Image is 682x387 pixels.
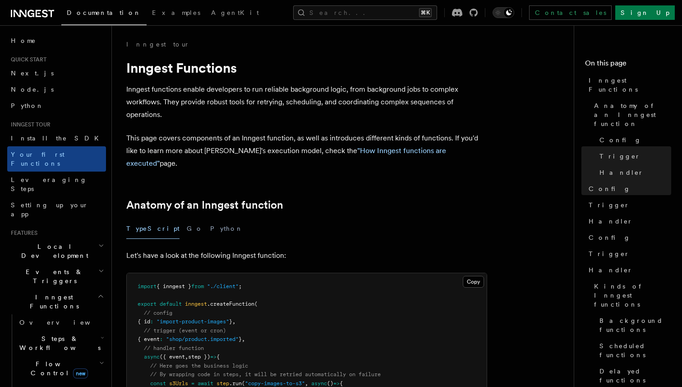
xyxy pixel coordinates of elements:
[419,8,432,17] kbd: ⌘K
[191,283,204,289] span: from
[7,121,51,128] span: Inngest tour
[239,283,242,289] span: ;
[166,336,239,342] span: "shop/product.imported"
[11,36,36,45] span: Home
[7,264,106,289] button: Events & Triggers
[198,380,213,387] span: await
[147,3,206,24] a: Examples
[585,262,671,278] a: Handler
[16,356,106,381] button: Flow Controlnew
[232,318,235,325] span: ,
[311,380,327,387] span: async
[7,130,106,146] a: Install the SDK
[590,278,671,312] a: Kinds of Inngest functions
[211,9,259,16] span: AgentKit
[333,380,340,387] span: =>
[138,283,157,289] span: import
[11,135,104,142] span: Install the SDK
[589,217,633,226] span: Handler
[7,56,46,63] span: Quick start
[16,331,106,356] button: Steps & Workflows
[7,146,106,172] a: Your first Functions
[242,380,245,387] span: (
[126,199,283,211] a: Anatomy of an Inngest function
[254,301,258,307] span: (
[207,301,254,307] span: .createFunction
[144,354,160,360] span: async
[242,336,245,342] span: ,
[7,197,106,222] a: Setting up your app
[599,316,671,334] span: Background functions
[160,336,163,342] span: :
[150,371,381,378] span: // By wrapping code in steps, it will be retried automatically on failure
[150,380,166,387] span: const
[585,58,671,72] h4: On this page
[16,314,106,331] a: Overview
[589,233,631,242] span: Config
[7,65,106,81] a: Next.js
[585,181,671,197] a: Config
[126,249,487,262] p: Let's have a look at the following Inngest function:
[160,354,185,360] span: ({ event
[596,164,671,181] a: Handler
[585,197,671,213] a: Trigger
[126,60,487,76] h1: Inngest Functions
[185,301,207,307] span: inngest
[11,102,44,109] span: Python
[19,319,112,326] span: Overview
[596,338,671,363] a: Scheduled functions
[210,219,243,239] button: Python
[596,132,671,148] a: Config
[150,318,153,325] span: :
[585,213,671,229] a: Handler
[11,86,54,93] span: Node.js
[239,336,242,342] span: }
[594,101,671,128] span: Anatomy of an Inngest function
[599,367,671,385] span: Delayed functions
[599,152,641,161] span: Trigger
[585,229,671,246] a: Config
[7,229,37,237] span: Features
[188,354,210,360] span: step })
[138,336,160,342] span: { event
[126,219,180,239] button: TypeScript
[126,40,189,49] a: Inngest tour
[150,363,248,369] span: // Here goes the business logic
[11,201,88,218] span: Setting up your app
[138,318,150,325] span: { id
[596,312,671,338] a: Background functions
[589,76,671,94] span: Inngest Functions
[11,151,65,167] span: Your first Functions
[590,98,671,132] a: Anatomy of an Inngest function
[207,283,239,289] span: "./client"
[305,380,308,387] span: ,
[596,148,671,164] a: Trigger
[73,368,88,378] span: new
[589,266,633,275] span: Handler
[529,5,612,20] a: Contact sales
[144,327,226,334] span: // trigger (event or cron)
[229,380,242,387] span: .run
[7,98,106,114] a: Python
[7,293,97,311] span: Inngest Functions
[126,132,487,170] p: This page covers components of an Inngest function, as well as introduces different kinds of func...
[589,184,631,193] span: Config
[493,7,514,18] button: Toggle dark mode
[187,219,203,239] button: Go
[327,380,333,387] span: ()
[599,135,641,145] span: Config
[157,283,191,289] span: { inngest }
[340,380,343,387] span: {
[585,246,671,262] a: Trigger
[585,72,671,98] a: Inngest Functions
[169,380,188,387] span: s3Urls
[7,267,98,285] span: Events & Triggers
[7,242,98,260] span: Local Development
[589,249,630,258] span: Trigger
[245,380,305,387] span: "copy-images-to-s3"
[599,168,644,177] span: Handler
[217,380,229,387] span: step
[7,289,106,314] button: Inngest Functions
[144,310,172,316] span: // config
[160,301,182,307] span: default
